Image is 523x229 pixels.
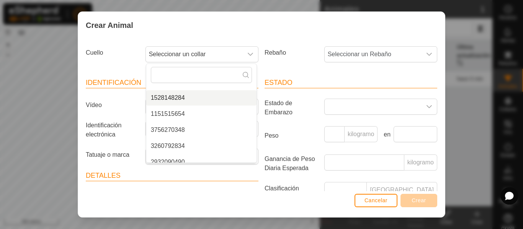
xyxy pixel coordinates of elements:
font: Crear Animal [86,21,133,29]
font: 3756270348 [151,127,185,133]
div: disparador desplegable [422,99,437,114]
font: Identificación electrónica [86,122,121,138]
font: en [384,131,391,138]
font: 1528148284 [151,94,185,101]
font: Cuello [86,49,103,56]
font: Vídeo [86,102,102,108]
font: Clasificación [265,185,299,192]
font: Tatuaje o marca [86,151,129,158]
font: Crear [412,197,426,203]
font: Rebaño [265,49,286,56]
font: 1151515654 [151,110,185,117]
span: 1372467794 [146,47,243,62]
font: Detalles [86,172,121,179]
li: 2932090490 [146,154,257,170]
font: Cancelar [364,197,387,203]
font: Estado [265,79,293,86]
div: disparador desplegable [243,47,258,62]
button: Cancelar [355,194,397,207]
font: Ganancia de Peso Diaria Esperada [265,156,315,171]
font: Identificación [86,79,141,86]
button: Crear [400,194,437,207]
font: [GEOGRAPHIC_DATA] [370,187,434,193]
font: kilogramo [407,159,434,166]
font: 3260792834 [151,143,185,149]
font: 2932090490 [151,159,185,165]
li: 3756270348 [146,122,257,138]
font: Estado de Embarazo [265,100,293,115]
li: 1528148284 [146,90,257,106]
span: Seleccionar un Rebaño [325,47,422,62]
li: 3260792834 [146,138,257,154]
font: Peso [265,132,278,139]
font: kilogramo [348,131,374,137]
font: Seleccionar un collar [149,51,206,57]
div: disparador desplegable [422,47,437,62]
li: 1151515654 [146,106,257,122]
font: Seleccionar un Rebaño [328,51,391,57]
